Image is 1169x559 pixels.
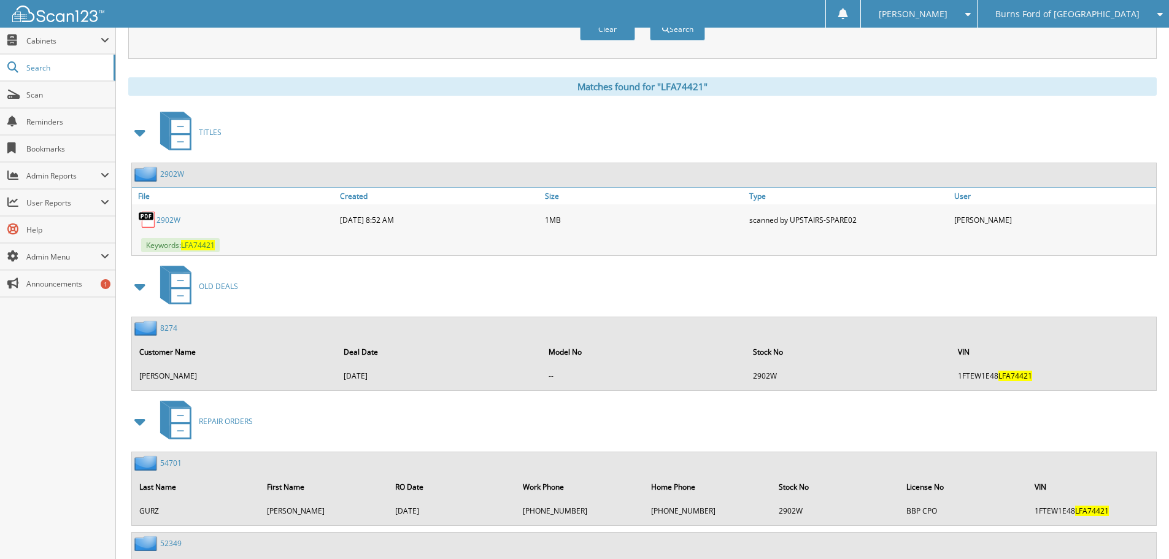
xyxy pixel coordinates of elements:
a: Type [746,188,951,204]
th: License No [900,474,1027,499]
td: 2902W [773,501,899,521]
td: 1FTEW1E48 [952,366,1155,386]
a: OLD DEALS [153,262,238,310]
span: Burns Ford of [GEOGRAPHIC_DATA] [995,10,1140,18]
span: User Reports [26,198,101,208]
span: OLD DEALS [199,281,238,291]
th: Customer Name [133,339,336,364]
a: User [951,188,1156,204]
span: Reminders [26,117,109,127]
img: folder2.png [134,320,160,336]
a: Size [542,188,747,204]
img: folder2.png [134,166,160,182]
th: VIN [952,339,1155,364]
th: First Name [261,474,387,499]
th: Deal Date [338,339,541,364]
td: [PERSON_NAME] [261,501,387,521]
div: [DATE] 8:52 AM [337,207,542,232]
span: Announcements [26,279,109,289]
a: Created [337,188,542,204]
td: [DATE] [389,501,515,521]
span: REPAIR ORDERS [199,416,253,426]
td: [PHONE_NUMBER] [517,501,643,521]
th: Last Name [133,474,260,499]
th: Home Phone [645,474,771,499]
a: TITLES [153,108,222,156]
span: Bookmarks [26,144,109,154]
div: scanned by UPSTAIRS-SPARE02 [746,207,951,232]
span: Cabinets [26,36,101,46]
iframe: Chat Widget [1108,500,1169,559]
th: Model No [542,339,746,364]
td: BBP CPO [900,501,1027,521]
img: folder2.png [134,455,160,471]
th: RO Date [389,474,515,499]
div: [PERSON_NAME] [951,207,1156,232]
td: [PERSON_NAME] [133,366,336,386]
td: 1FTEW1E48 [1028,501,1155,521]
span: LFA74421 [181,240,215,250]
a: File [132,188,337,204]
a: 54701 [160,458,182,468]
div: 1MB [542,207,747,232]
span: [PERSON_NAME] [879,10,947,18]
img: scan123-logo-white.svg [12,6,104,22]
button: Clear [580,18,635,40]
span: Search [26,63,107,73]
a: 2902W [156,215,180,225]
span: Scan [26,90,109,100]
div: Matches found for "LFA74421" [128,77,1157,96]
th: Stock No [747,339,950,364]
a: 52349 [160,538,182,549]
img: folder2.png [134,536,160,551]
a: REPAIR ORDERS [153,397,253,445]
span: Admin Menu [26,252,101,262]
img: PDF.png [138,210,156,229]
span: Admin Reports [26,171,101,181]
td: [DATE] [338,366,541,386]
td: [PHONE_NUMBER] [645,501,771,521]
span: Keywords: [141,238,220,252]
td: GURZ [133,501,260,521]
div: 1 [101,279,110,289]
td: -- [542,366,746,386]
span: LFA74421 [998,371,1032,381]
a: 8274 [160,323,177,333]
td: 2902W [747,366,950,386]
span: TITLES [199,127,222,137]
span: Help [26,225,109,235]
th: Stock No [773,474,899,499]
a: 2902W [160,169,184,179]
span: LFA74421 [1075,506,1109,516]
th: Work Phone [517,474,643,499]
th: VIN [1028,474,1155,499]
button: Search [650,18,705,40]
